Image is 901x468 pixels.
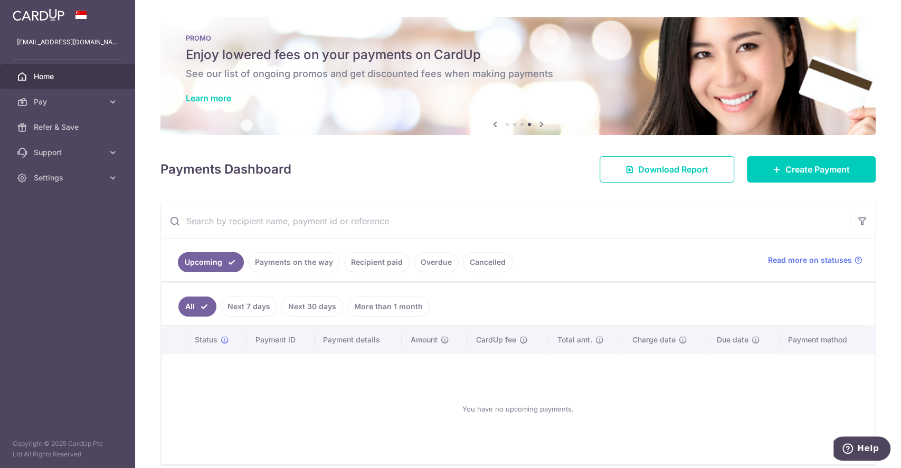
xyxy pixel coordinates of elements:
[410,335,437,345] span: Amount
[13,8,64,21] img: CardUp
[178,252,244,272] a: Upcoming
[768,255,862,265] a: Read more on statuses
[186,34,850,42] p: PROMO
[178,297,216,317] a: All
[780,326,875,354] th: Payment method
[174,362,862,455] div: You have no upcoming payments.
[34,71,103,82] span: Home
[186,93,231,103] a: Learn more
[476,335,516,345] span: CardUp fee
[247,326,315,354] th: Payment ID
[248,252,340,272] a: Payments on the way
[344,252,410,272] a: Recipient paid
[34,122,103,132] span: Refer & Save
[186,46,850,63] h5: Enjoy lowered fees on your payments on CardUp
[160,17,876,135] img: Latest Promos banner
[160,160,291,179] h4: Payments Dashboard
[638,163,708,176] span: Download Report
[833,436,890,463] iframe: Opens a widget where you can find more information
[768,255,852,265] span: Read more on statuses
[281,297,343,317] a: Next 30 days
[34,173,103,183] span: Settings
[717,335,748,345] span: Due date
[315,326,402,354] th: Payment details
[186,68,850,80] h6: See our list of ongoing promos and get discounted fees when making payments
[414,252,459,272] a: Overdue
[34,97,103,107] span: Pay
[221,297,277,317] a: Next 7 days
[463,252,513,272] a: Cancelled
[632,335,675,345] span: Charge date
[17,37,118,47] p: [EMAIL_ADDRESS][DOMAIN_NAME]
[747,156,876,183] a: Create Payment
[600,156,734,183] a: Download Report
[347,297,430,317] a: More than 1 month
[785,163,850,176] span: Create Payment
[557,335,592,345] span: Total amt.
[34,147,103,158] span: Support
[161,204,850,238] input: Search by recipient name, payment id or reference
[195,335,217,345] span: Status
